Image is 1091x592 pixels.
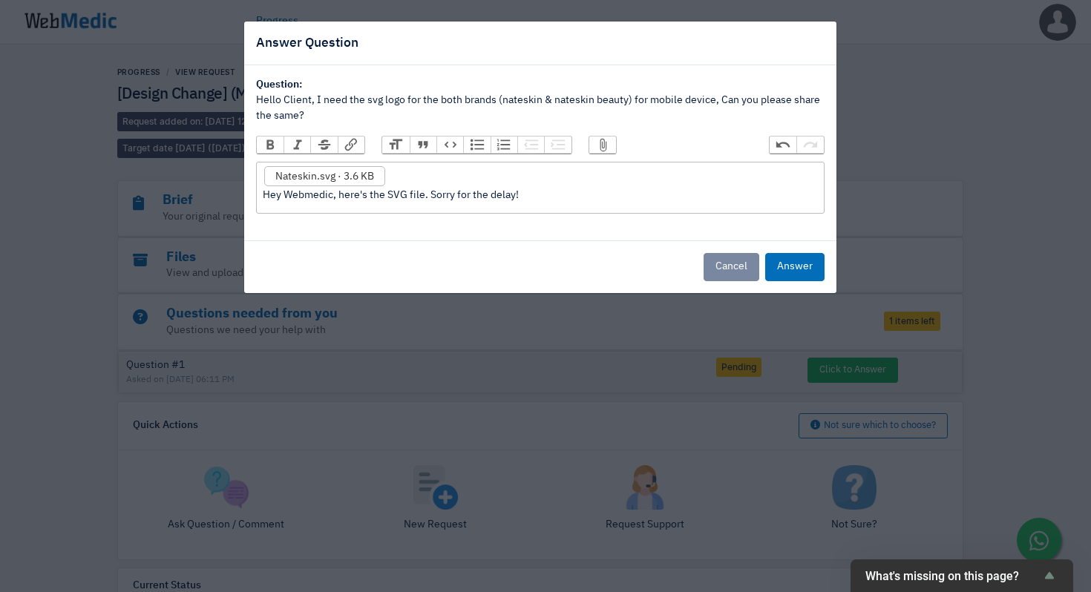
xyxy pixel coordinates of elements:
button: Undo [770,137,796,153]
strong: Question: [256,79,302,90]
div: Hey Webmedic, here's the SVG file. Sorry for the delay! [263,166,817,203]
button: Link [338,137,364,153]
button: Answer [765,253,825,281]
button: Decrease Level [517,137,544,153]
div: Hello Client, I need the svg logo for the both brands (nateskin & nateskin beauty) for mobile dev... [256,93,825,124]
span: Nateskin.svg [275,171,335,182]
button: Quote [410,137,436,153]
button: Increase Level [544,137,571,153]
button: Redo [796,137,823,153]
button: Cancel [704,253,759,281]
button: Code [436,137,463,153]
button: Bold [257,137,284,153]
button: Numbers [491,137,517,153]
button: Heading [382,137,409,153]
a: Nateskin.svg 3.6 KB [275,171,374,182]
span: What's missing on this page? [865,569,1041,583]
button: Attach Files [589,137,616,153]
h5: Answer Question [256,33,358,53]
button: Italic [284,137,310,153]
button: Show survey - What's missing on this page? [865,567,1058,585]
span: 3.6 KB [338,171,374,182]
button: Strikethrough [310,137,337,153]
button: Bullets [463,137,490,153]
